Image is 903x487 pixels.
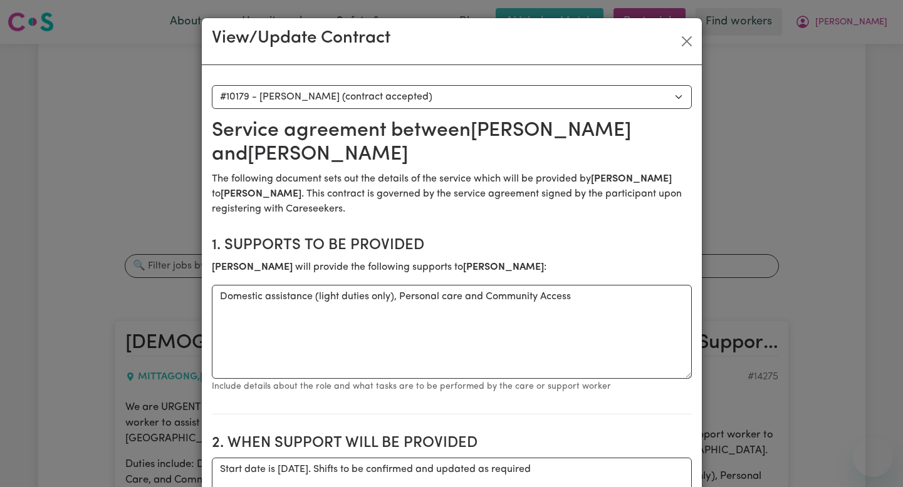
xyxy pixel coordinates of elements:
[212,28,390,49] h3: View/Update Contract
[212,172,692,217] p: The following document sets out the details of the service which will be provided by to . This co...
[212,434,692,453] h2: 2. When support will be provided
[221,189,301,199] b: [PERSON_NAME]
[677,31,697,51] button: Close
[212,262,295,272] b: [PERSON_NAME]
[212,260,692,275] p: will provide the following supports to :
[212,285,692,379] textarea: Domestic assistance (light duties only), Personal care and Community Access
[212,119,692,167] h2: Service agreement between [PERSON_NAME] and [PERSON_NAME]
[212,237,692,255] h2: 1. Supports to be provided
[853,437,893,477] iframe: Button to launch messaging window
[463,262,544,272] b: [PERSON_NAME]
[212,382,611,391] small: Include details about the role and what tasks are to be performed by the care or support worker
[591,174,672,184] b: [PERSON_NAME]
